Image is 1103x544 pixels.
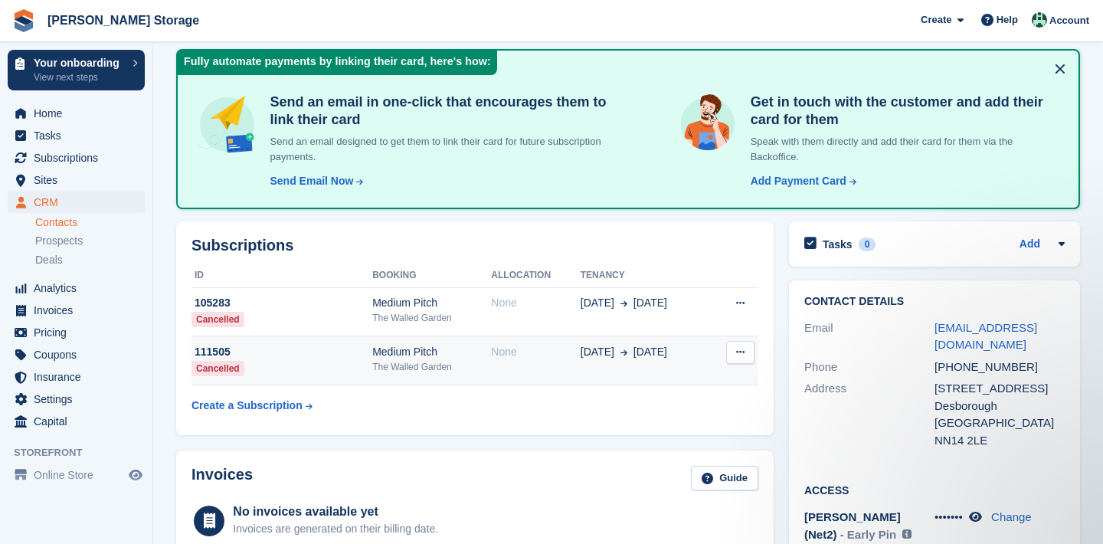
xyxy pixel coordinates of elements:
[677,93,738,154] img: get-in-touch-e3e95b6451f4e49772a6039d3abdde126589d6f45a760754adfa51be33bf0f70.svg
[8,103,145,124] a: menu
[34,464,126,486] span: Online Store
[491,264,580,288] th: Allocation
[34,147,126,169] span: Subscriptions
[745,93,1060,128] h4: Get in touch with the customer and add their card for them
[8,192,145,213] a: menu
[191,237,758,254] h2: Subscriptions
[8,125,145,146] a: menu
[804,320,934,354] div: Email
[934,432,1065,450] div: NN14 2LE
[35,215,145,230] a: Contacts
[35,252,145,268] a: Deals
[8,366,145,388] a: menu
[191,264,372,288] th: ID
[34,192,126,213] span: CRM
[34,344,126,365] span: Coupons
[196,93,258,156] img: send-email-b5881ef4c8f827a638e46e229e590028c7e36e3a6c99d2365469aff88783de13.svg
[8,147,145,169] a: menu
[191,295,372,311] div: 105283
[491,344,580,360] div: None
[34,300,126,321] span: Invoices
[35,233,145,249] a: Prospects
[12,9,35,32] img: stora-icon-8386f47178a22dfd0bd8f6a31ec36ba5ce8667c1dd55bd0f319d3a0aa187defe.svg
[372,264,491,288] th: Booking
[902,529,912,539] img: icon-info-grey-7440780725fd019a000dd9b08b2336e03edf1995a4989e88bcd33f0948082b44.svg
[8,50,145,90] a: Your onboarding View next steps
[191,398,303,414] div: Create a Subscription
[934,510,963,523] span: •••••••
[997,12,1018,28] span: Help
[804,296,1065,308] h2: Contact Details
[745,173,858,189] a: Add Payment Card
[34,169,126,191] span: Sites
[372,295,491,311] div: Medium Pitch
[8,464,145,486] a: menu
[34,388,126,410] span: Settings
[921,12,951,28] span: Create
[264,134,617,164] p: Send an email designed to get them to link their card for future subscription payments.
[491,295,580,311] div: None
[34,277,126,299] span: Analytics
[991,510,1032,523] a: Change
[581,295,614,311] span: [DATE]
[1020,236,1040,254] a: Add
[840,528,896,541] span: - Early Pin
[372,360,491,374] div: The Walled Garden
[270,173,354,189] div: Send Email Now
[581,264,710,288] th: Tenancy
[745,134,1060,164] p: Speak with them directly and add their card for them via the Backoffice.
[691,466,758,491] a: Guide
[8,388,145,410] a: menu
[934,359,1065,376] div: [PHONE_NUMBER]
[191,466,253,491] h2: Invoices
[34,57,125,68] p: Your onboarding
[8,322,145,343] a: menu
[804,359,934,376] div: Phone
[934,398,1065,415] div: Desborough
[191,312,244,327] div: Cancelled
[34,103,126,124] span: Home
[8,411,145,432] a: menu
[126,466,145,484] a: Preview store
[804,380,934,449] div: Address
[804,482,1065,497] h2: Access
[34,366,126,388] span: Insurance
[34,411,126,432] span: Capital
[934,415,1065,432] div: [GEOGRAPHIC_DATA]
[14,445,152,460] span: Storefront
[191,361,244,376] div: Cancelled
[264,93,617,128] h4: Send an email in one-click that encourages them to link their card
[372,344,491,360] div: Medium Pitch
[233,503,438,521] div: No invoices available yet
[8,344,145,365] a: menu
[34,125,126,146] span: Tasks
[804,510,901,541] span: [PERSON_NAME] (Net2)
[191,344,372,360] div: 111505
[34,322,126,343] span: Pricing
[751,173,846,189] div: Add Payment Card
[1049,13,1089,28] span: Account
[823,238,853,251] h2: Tasks
[633,344,667,360] span: [DATE]
[178,51,497,75] div: Fully automate payments by linking their card, here's how:
[191,392,313,420] a: Create a Subscription
[8,169,145,191] a: menu
[34,70,125,84] p: View next steps
[859,238,876,251] div: 0
[581,344,614,360] span: [DATE]
[934,380,1065,398] div: [STREET_ADDRESS]
[41,8,205,33] a: [PERSON_NAME] Storage
[1032,12,1047,28] img: Nicholas Pain
[8,277,145,299] a: menu
[633,295,667,311] span: [DATE]
[35,253,63,267] span: Deals
[35,234,83,248] span: Prospects
[233,521,438,537] div: Invoices are generated on their billing date.
[934,321,1037,352] a: [EMAIL_ADDRESS][DOMAIN_NAME]
[372,311,491,325] div: The Walled Garden
[8,300,145,321] a: menu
